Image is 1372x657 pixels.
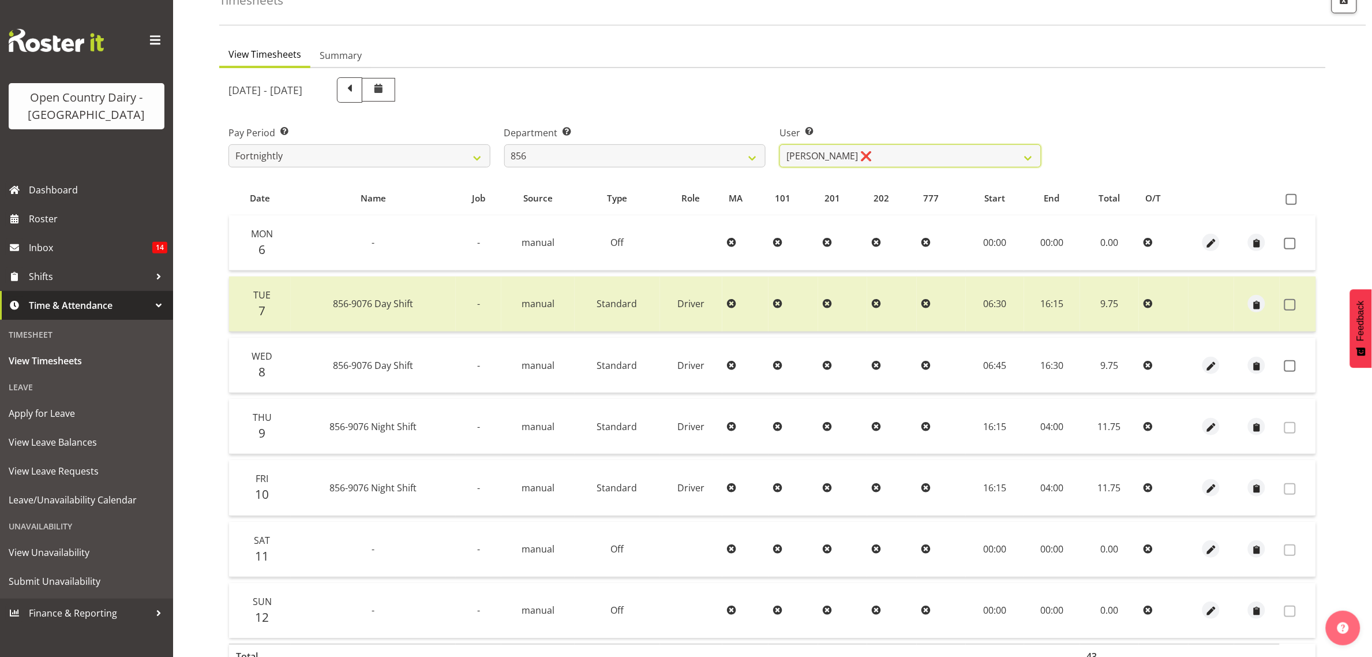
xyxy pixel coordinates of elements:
[333,359,413,372] span: 856-9076 Day Shift
[575,338,660,393] td: Standard
[3,399,170,428] a: Apply for Leave
[1024,215,1079,271] td: 00:00
[253,289,271,301] span: Tue
[775,192,791,205] span: 101
[255,609,269,625] span: 12
[1080,583,1139,638] td: 0.00
[824,192,840,205] span: 201
[677,359,704,372] span: Driver
[29,239,152,256] span: Inbox
[9,29,104,52] img: Rosterit website logo
[3,323,170,346] div: Timesheet
[372,543,374,555] span: -
[522,236,554,249] span: manual
[477,420,480,433] span: -
[477,481,480,494] span: -
[522,543,554,555] span: manual
[575,583,660,638] td: Off
[258,364,265,380] span: 8
[1080,399,1139,454] td: 11.75
[607,192,627,205] span: Type
[677,420,704,433] span: Driver
[253,411,272,424] span: Thu
[1024,277,1079,332] td: 16:15
[9,573,164,590] span: Submit Unavailability
[29,210,167,227] span: Roster
[372,236,374,249] span: -
[228,126,490,140] label: Pay Period
[1024,399,1079,454] td: 04:00
[575,522,660,577] td: Off
[1080,277,1139,332] td: 9.75
[9,544,164,561] span: View Unavailability
[729,192,743,205] span: MA
[3,346,170,375] a: View Timesheets
[1080,338,1139,393] td: 9.75
[966,460,1024,516] td: 16:15
[1024,583,1079,638] td: 00:00
[1024,522,1079,577] td: 00:00
[3,375,170,399] div: Leave
[1024,338,1079,393] td: 16:30
[1080,522,1139,577] td: 0.00
[523,192,553,205] span: Source
[372,604,374,617] span: -
[329,420,417,433] span: 856-9076 Night Shift
[985,192,1006,205] span: Start
[3,457,170,486] a: View Leave Requests
[1356,301,1366,341] span: Feedback
[522,297,554,310] span: manual
[9,434,164,451] span: View Leave Balances
[477,236,480,249] span: -
[966,522,1024,577] td: 00:00
[575,399,660,454] td: Standard
[477,359,480,372] span: -
[522,604,554,617] span: manual
[477,543,480,555] span: -
[3,567,170,596] a: Submit Unavailability
[575,215,660,271] td: Off
[522,481,554,494] span: manual
[29,268,150,285] span: Shifts
[504,126,766,140] label: Department
[966,277,1024,332] td: 06:30
[1350,289,1372,368] button: Feedback - Show survey
[966,215,1024,271] td: 00:00
[9,491,164,509] span: Leave/Unavailability Calendar
[252,350,272,363] span: Wed
[228,84,302,96] h5: [DATE] - [DATE]
[3,538,170,567] a: View Unavailability
[522,359,554,372] span: manual
[3,428,170,457] a: View Leave Balances
[874,192,890,205] span: 202
[966,399,1024,454] td: 16:15
[258,303,265,319] span: 7
[1044,192,1060,205] span: End
[923,192,939,205] span: 777
[333,297,413,310] span: 856-9076 Day Shift
[255,548,269,564] span: 11
[9,405,164,422] span: Apply for Leave
[1337,622,1349,634] img: help-xxl-2.png
[3,486,170,514] a: Leave/Unavailability Calendar
[682,192,700,205] span: Role
[9,462,164,480] span: View Leave Requests
[966,338,1024,393] td: 06:45
[779,126,1041,140] label: User
[677,481,704,494] span: Driver
[258,425,265,441] span: 9
[522,420,554,433] span: manual
[477,297,480,310] span: -
[575,277,660,332] td: Standard
[1080,460,1139,516] td: 11.75
[361,192,386,205] span: Name
[250,192,270,205] span: Date
[152,242,167,253] span: 14
[966,583,1024,638] td: 00:00
[254,534,270,547] span: Sat
[575,460,660,516] td: Standard
[29,604,150,622] span: Finance & Reporting
[256,472,268,485] span: Fri
[258,241,265,257] span: 6
[1080,215,1139,271] td: 0.00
